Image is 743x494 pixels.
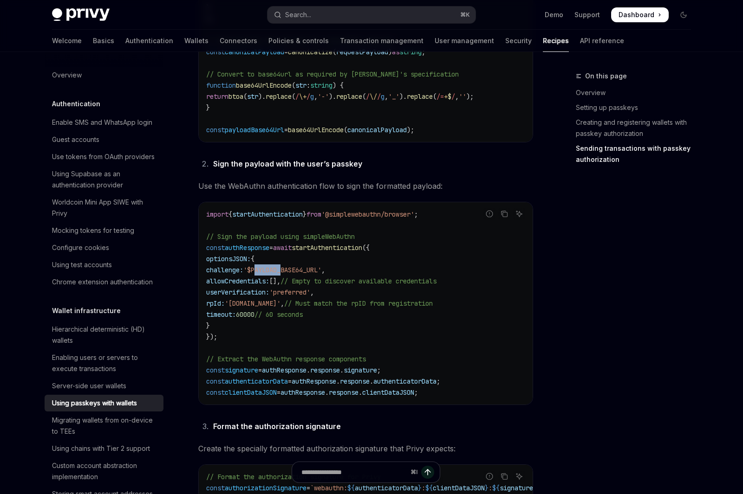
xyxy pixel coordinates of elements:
[301,462,407,482] input: Ask a question...
[336,92,362,101] span: replace
[280,299,284,308] span: ,
[321,266,325,274] span: ,
[225,366,258,374] span: signature
[460,11,470,19] span: ⌘ K
[213,159,362,168] strong: Sign the payload with the user’s passkey
[206,48,225,56] span: const
[93,30,114,52] a: Basics
[362,388,414,397] span: clientDataJSON
[206,103,210,112] span: }
[336,377,340,385] span: .
[45,395,163,411] a: Using passkeys with wallets
[332,48,336,56] span: (
[280,388,325,397] span: authResponse
[388,48,392,56] span: )
[310,92,314,101] span: g
[206,232,355,241] span: // Sign the payload using simpleWebAuthn
[206,255,251,263] span: optionsJSON:
[285,9,311,20] div: Search...
[344,126,347,134] span: (
[435,30,494,52] a: User management
[225,377,288,385] span: authenticatorData
[206,244,225,252] span: const
[45,349,163,377] a: Enabling users or servers to execute transactions
[269,277,280,285] span: [],
[385,92,388,101] span: ,
[254,310,303,319] span: // 60 seconds
[318,92,329,101] span: '-'
[45,412,163,440] a: Migrating wallets from on-device to TEEs
[273,244,292,252] span: await
[306,81,310,90] span: :
[407,92,433,101] span: replace
[388,92,399,101] span: '_'
[277,388,280,397] span: =
[52,98,100,109] h5: Authentication
[299,92,306,101] span: \+
[399,92,407,101] span: ).
[543,30,569,52] a: Recipes
[266,92,292,101] span: replace
[206,288,269,296] span: userVerification:
[310,366,340,374] span: response
[585,71,627,82] span: On this page
[466,92,474,101] span: );
[52,117,152,128] div: Enable SMS and WhatsApp login
[329,388,358,397] span: response
[288,126,344,134] span: base64UrlEncode
[336,48,388,56] span: requestPayload
[243,266,321,274] span: '$PAYLOAD_BASE64_URL'
[52,151,155,162] div: Use tokens from OAuth providers
[414,210,418,218] span: ;
[611,7,669,22] a: Dashboard
[437,377,440,385] span: ;
[206,321,210,330] span: }
[52,168,158,191] div: Using Supabase as an authentication provider
[314,92,318,101] span: ,
[243,92,247,101] span: (
[225,244,269,252] span: authResponse
[576,85,698,100] a: Overview
[321,210,414,218] span: '@simplewebauthn/browser'
[370,377,373,385] span: .
[247,92,258,101] span: str
[206,70,459,78] span: // Convert to base64url as required by [PERSON_NAME]'s specification
[366,92,370,101] span: /
[399,48,422,56] span: string
[344,366,377,374] span: signature
[206,92,228,101] span: return
[362,92,366,101] span: (
[288,48,332,56] span: canonicalize
[574,10,600,19] a: Support
[258,366,262,374] span: =
[444,92,448,101] span: +
[206,366,225,374] span: const
[52,197,158,219] div: Worldcoin Mini App SIWE with Privy
[325,388,329,397] span: .
[52,380,126,391] div: Server-side user wallets
[52,324,158,346] div: Hierarchical deterministic (HD) wallets
[306,366,310,374] span: .
[422,48,425,56] span: ;
[347,126,407,134] span: canonicalPayload
[184,30,209,52] a: Wallets
[437,92,444,101] span: /=
[45,148,163,165] a: Use tokens from OAuth providers
[433,92,437,101] span: (
[52,70,82,81] div: Overview
[505,30,532,52] a: Security
[206,355,366,363] span: // Extract the WebAuthn response components
[262,366,306,374] span: authResponse
[340,377,370,385] span: response
[228,92,243,101] span: btoa
[225,388,277,397] span: clientDataJSON
[228,210,232,218] span: {
[45,131,163,148] a: Guest accounts
[459,92,466,101] span: ''
[268,30,329,52] a: Policies & controls
[377,366,381,374] span: ;
[52,30,82,52] a: Welcome
[52,415,158,437] div: Migrating wallets from on-device to TEEs
[295,81,306,90] span: str
[580,30,624,52] a: API reference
